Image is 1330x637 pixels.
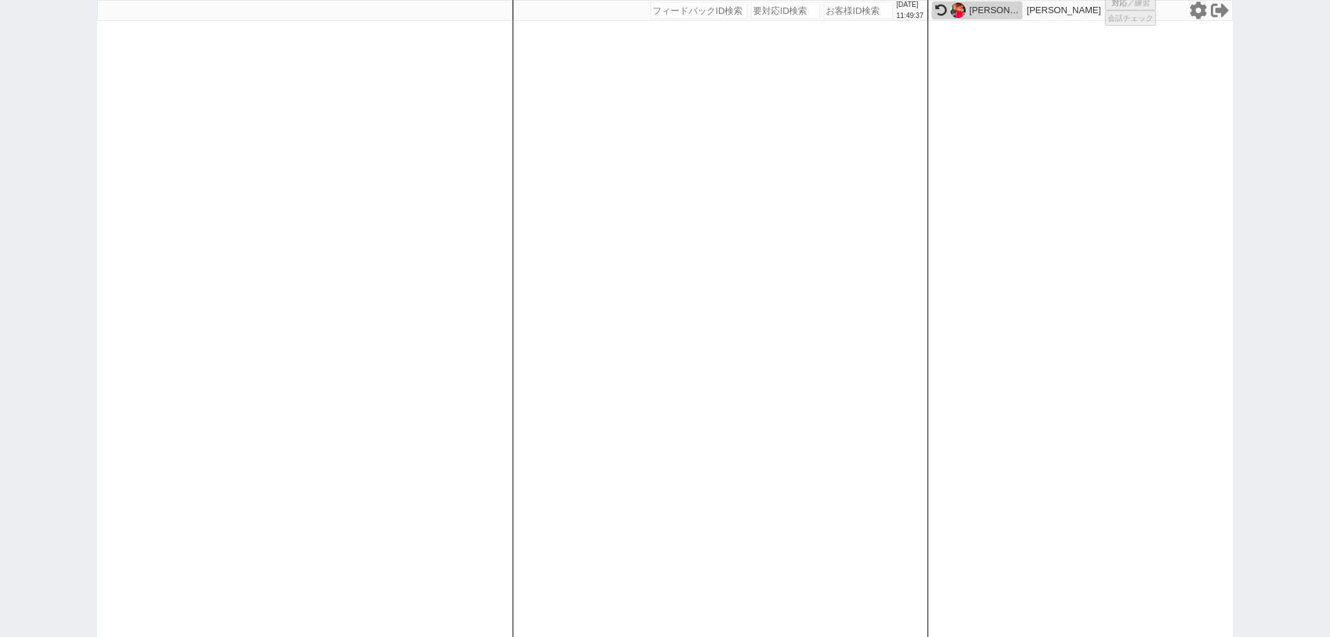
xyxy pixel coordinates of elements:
div: [PERSON_NAME] [969,5,1019,16]
button: 会話チェック [1105,10,1156,26]
img: 0hc_CetPYpPHBuHBaiX3lCDx5MPxpNbWViQHogQVsZYRNafnwnQXJ0RVsfYUQAKH4mQn93FAsVZEhiD0sWcErARGksYkdXKH0... [950,3,966,18]
input: フィードバックID検索 [650,2,747,19]
input: お客様ID検索 [824,2,893,19]
p: 11:49:37 [896,10,923,21]
span: 会話チェック [1108,13,1153,24]
input: 要対応ID検索 [751,2,820,19]
p: [PERSON_NAME] [1027,5,1101,16]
